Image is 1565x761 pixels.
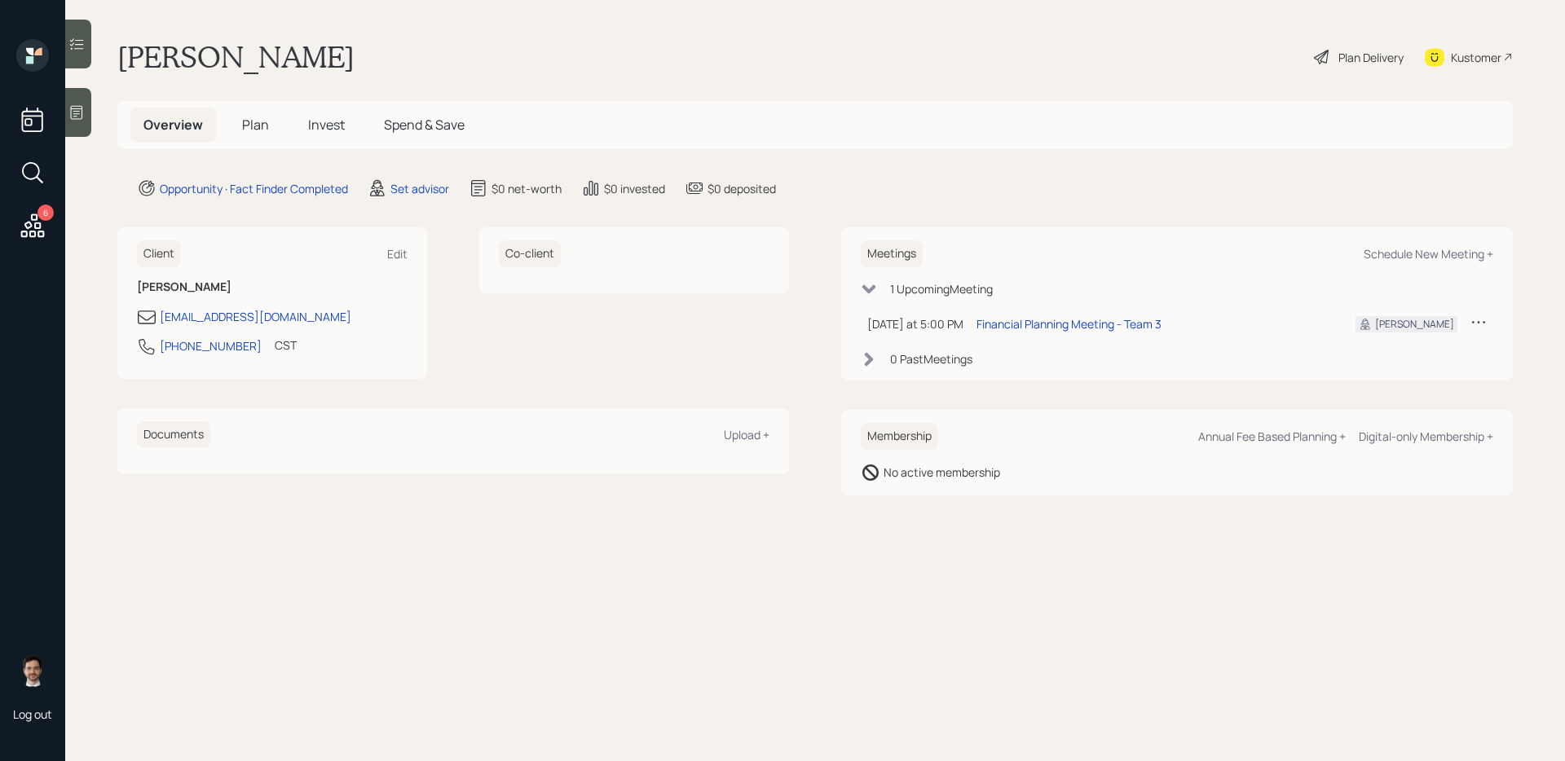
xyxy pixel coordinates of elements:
div: [DATE] at 5:00 PM [867,315,963,332]
div: Edit [387,246,408,262]
div: Financial Planning Meeting - Team 3 [976,315,1162,332]
div: No active membership [884,464,1000,481]
div: Set advisor [390,180,449,197]
h6: Documents [137,421,210,448]
h6: Membership [861,423,938,450]
div: Log out [13,706,52,722]
h6: Co-client [499,240,561,267]
div: [PHONE_NUMBER] [160,337,262,354]
div: 1 Upcoming Meeting [890,280,993,297]
div: $0 invested [604,180,665,197]
span: Plan [242,116,269,134]
div: Kustomer [1451,49,1501,66]
div: $0 net-worth [492,180,562,197]
div: [PERSON_NAME] [1375,317,1454,332]
div: Digital-only Membership + [1359,429,1493,444]
div: Annual Fee Based Planning + [1198,429,1346,444]
div: [EMAIL_ADDRESS][DOMAIN_NAME] [160,308,351,325]
div: 0 Past Meeting s [890,350,972,367]
div: Plan Delivery [1338,49,1404,66]
h6: Client [137,240,181,267]
div: $0 deposited [708,180,776,197]
h6: [PERSON_NAME] [137,280,408,294]
span: Spend & Save [384,116,465,134]
div: 6 [37,205,54,221]
div: Schedule New Meeting + [1364,246,1493,262]
span: Overview [143,116,203,134]
div: Opportunity · Fact Finder Completed [160,180,348,197]
span: Invest [308,116,345,134]
h6: Meetings [861,240,923,267]
img: jonah-coleman-headshot.png [16,654,49,687]
h1: [PERSON_NAME] [117,39,355,75]
div: CST [275,337,297,354]
div: Upload + [724,427,769,442]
